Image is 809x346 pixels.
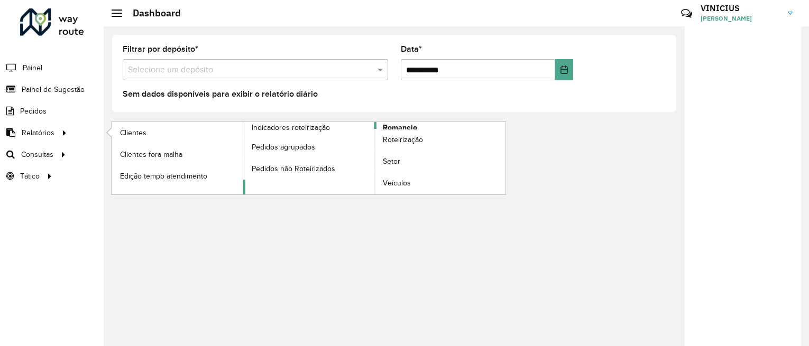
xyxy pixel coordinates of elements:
a: Indicadores roteirização [112,122,374,194]
h3: VINICIUS [701,3,780,13]
a: Clientes fora malha [112,144,243,165]
a: Contato Rápido [675,2,698,25]
label: Filtrar por depósito [123,43,198,55]
span: Clientes fora malha [120,149,182,160]
span: Consultas [21,149,53,160]
span: Pedidos agrupados [252,142,315,153]
label: Data [401,43,422,55]
span: Pedidos não Roteirizados [252,163,335,174]
a: Roteirização [374,129,505,151]
span: Romaneio [383,122,417,133]
span: Pedidos [20,106,47,117]
a: Setor [374,151,505,172]
h2: Dashboard [122,7,181,19]
a: Clientes [112,122,243,143]
a: Romaneio [243,122,506,194]
a: Pedidos não Roteirizados [243,158,374,179]
span: Indicadores roteirização [252,122,330,133]
span: Edição tempo atendimento [120,171,207,182]
span: Clientes [120,127,146,138]
button: Choose Date [555,59,573,80]
span: Painel [23,62,42,73]
span: Relatórios [22,127,54,138]
span: Tático [20,171,40,182]
span: Setor [383,156,400,167]
a: Pedidos agrupados [243,136,374,157]
span: Roteirização [383,134,423,145]
label: Sem dados disponíveis para exibir o relatório diário [123,88,318,100]
a: Veículos [374,173,505,194]
span: [PERSON_NAME] [701,14,780,23]
span: Painel de Sugestão [22,84,85,95]
a: Edição tempo atendimento [112,165,243,186]
span: Veículos [383,177,411,189]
